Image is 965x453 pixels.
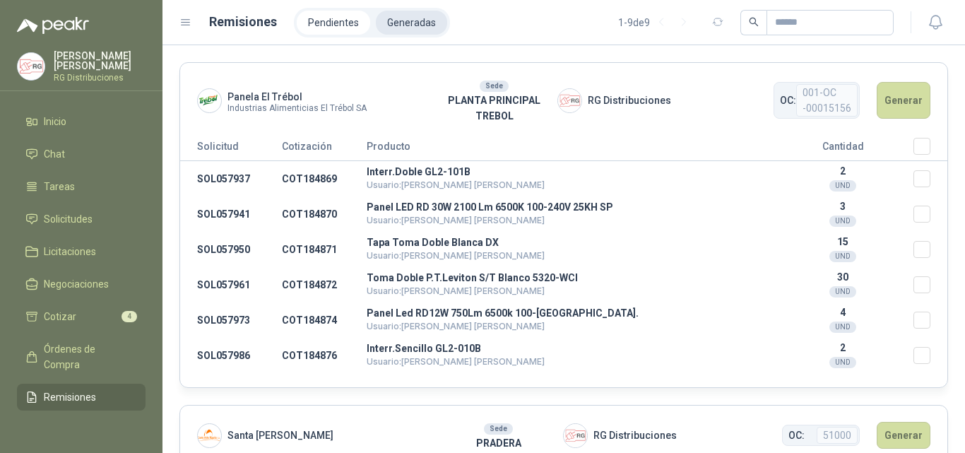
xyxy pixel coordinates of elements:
p: PRADERA [434,435,562,451]
span: Chat [44,146,65,162]
p: [PERSON_NAME] [PERSON_NAME] [54,51,146,71]
p: 2 [772,342,913,353]
p: Panel LED RD 30W 2100 Lm 6500K 100-240V 25KH SP [367,202,772,212]
p: RG Distribuciones [54,73,146,82]
td: Seleccionar/deseleccionar [913,161,947,197]
td: SOL057961 [180,267,282,302]
a: Configuración [17,416,146,443]
span: Inicio [44,114,66,129]
button: Generar [877,82,930,119]
span: OC: [788,428,805,443]
a: Solicitudes [17,206,146,233]
th: Cotización [282,138,367,161]
a: Cotizar4 [17,303,146,330]
td: Seleccionar/deseleccionar [913,338,947,373]
td: COT184874 [282,302,367,338]
td: Seleccionar/deseleccionar [913,302,947,338]
p: Toma Doble P.T.Leviton S/T Blanco 5320-WCI [367,273,772,283]
p: 2 [772,165,913,177]
div: Sede [480,81,509,92]
img: Logo peakr [17,17,89,34]
span: Usuario: [PERSON_NAME] [PERSON_NAME] [367,215,545,225]
td: COT184872 [282,267,367,302]
span: Usuario: [PERSON_NAME] [PERSON_NAME] [367,250,545,261]
td: COT184871 [282,232,367,267]
span: Industrias Alimenticias El Trébol SA [227,105,367,112]
span: 4 [122,311,137,322]
img: Company Logo [198,89,221,112]
td: SOL057941 [180,196,282,232]
td: Seleccionar/deseleccionar [913,196,947,232]
img: Company Logo [558,89,581,112]
p: Interr.Doble GL2-101B [367,167,772,177]
img: Company Logo [564,424,587,447]
td: Seleccionar/deseleccionar [913,267,947,302]
span: Usuario: [PERSON_NAME] [PERSON_NAME] [367,321,545,331]
span: RG Distribuciones [593,428,677,443]
button: Generar [877,422,930,449]
a: Pendientes [297,11,370,35]
div: UND [829,216,856,227]
img: Company Logo [198,424,221,447]
span: Usuario: [PERSON_NAME] [PERSON_NAME] [367,356,545,367]
a: Remisiones [17,384,146,411]
td: SOL057937 [180,161,282,197]
a: Licitaciones [17,238,146,265]
td: COT184870 [282,196,367,232]
span: Cotizar [44,309,76,324]
td: SOL057950 [180,232,282,267]
td: COT184869 [282,161,367,197]
span: Tareas [44,179,75,194]
td: Seleccionar/deseleccionar [913,232,947,267]
span: Usuario: [PERSON_NAME] [PERSON_NAME] [367,180,545,190]
span: Licitaciones [44,244,96,259]
span: OC: [780,93,796,108]
p: 15 [772,236,913,247]
img: Company Logo [18,53,45,80]
span: Remisiones [44,389,96,405]
p: Panel Led RD12W 750Lm 6500k 100-[GEOGRAPHIC_DATA]. [367,308,772,318]
span: 51000 [817,427,858,444]
a: Tareas [17,173,146,200]
span: RG Distribuciones [588,93,671,108]
div: UND [829,180,856,192]
span: Solicitudes [44,211,93,227]
span: Órdenes de Compra [44,341,132,372]
div: 1 - 9 de 9 [618,11,695,34]
div: UND [829,251,856,262]
p: 30 [772,271,913,283]
p: Interr.Sencillo GL2-010B [367,343,772,353]
th: Solicitud [180,138,282,161]
span: Santa [PERSON_NAME] [227,428,333,443]
a: Negociaciones [17,271,146,298]
div: UND [829,286,856,298]
span: search [749,17,759,27]
div: Sede [484,423,513,435]
span: Negociaciones [44,276,109,292]
span: Panela El Trébol [227,89,367,105]
span: Usuario: [PERSON_NAME] [PERSON_NAME] [367,286,545,296]
p: Tapa Toma Doble Blanca DX [367,237,772,247]
p: PLANTA PRINCIPAL TREBOL [432,93,558,124]
p: 4 [772,307,913,318]
span: 001-OC -00015156 [796,84,858,117]
a: Inicio [17,108,146,135]
h1: Remisiones [209,12,277,32]
a: Órdenes de Compra [17,336,146,378]
a: Generadas [376,11,447,35]
div: UND [829,357,856,368]
th: Cantidad [772,138,913,161]
th: Producto [367,138,772,161]
th: Seleccionar/deseleccionar [913,138,947,161]
td: SOL057986 [180,338,282,373]
div: UND [829,322,856,333]
a: Chat [17,141,146,167]
p: 3 [772,201,913,212]
td: COT184876 [282,338,367,373]
td: SOL057973 [180,302,282,338]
